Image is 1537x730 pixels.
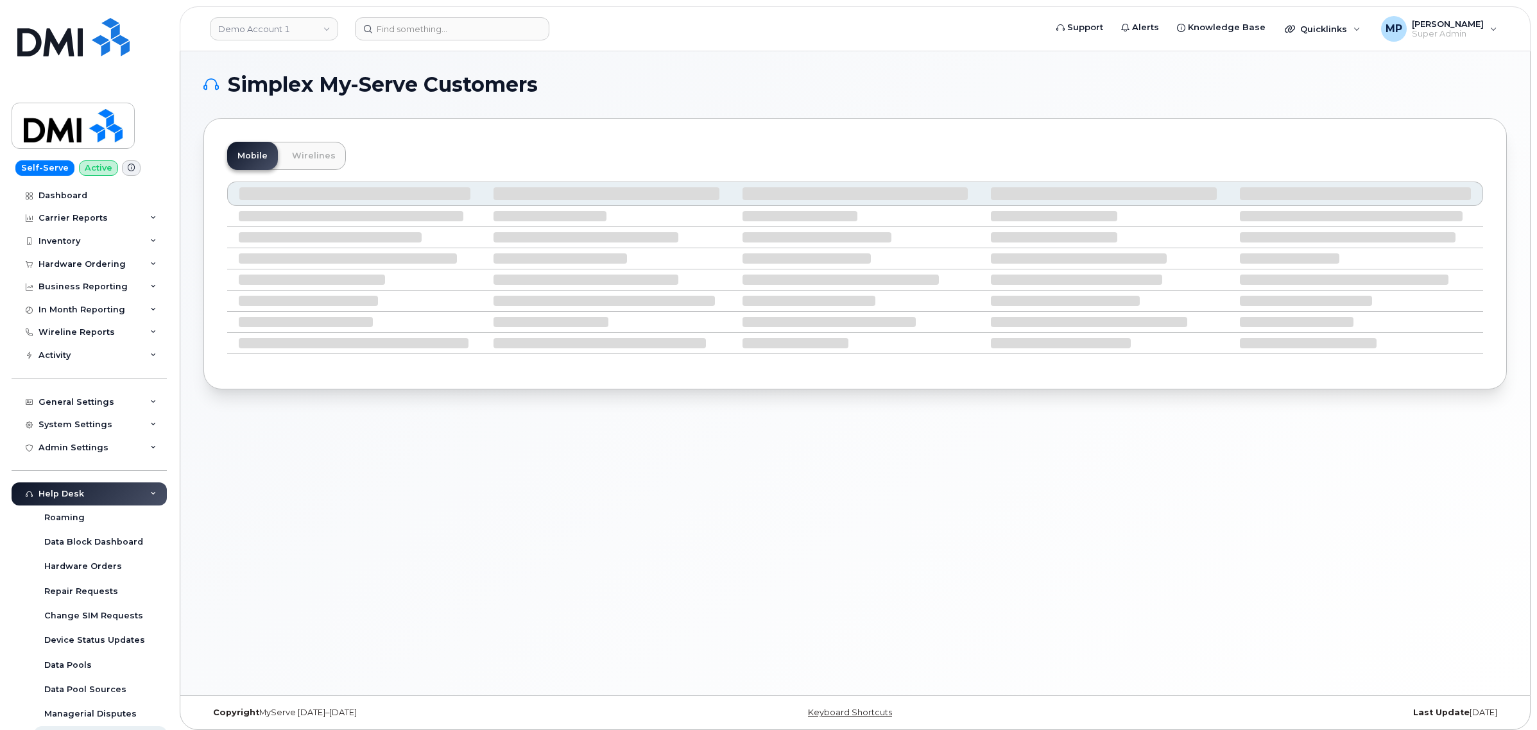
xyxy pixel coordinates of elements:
div: MyServe [DATE]–[DATE] [203,708,638,718]
span: Simplex My-Serve Customers [228,75,538,94]
a: Mobile [227,142,278,170]
a: Wirelines [282,142,346,170]
div: [DATE] [1072,708,1507,718]
a: Keyboard Shortcuts [808,708,892,717]
strong: Copyright [213,708,259,717]
strong: Last Update [1413,708,1470,717]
